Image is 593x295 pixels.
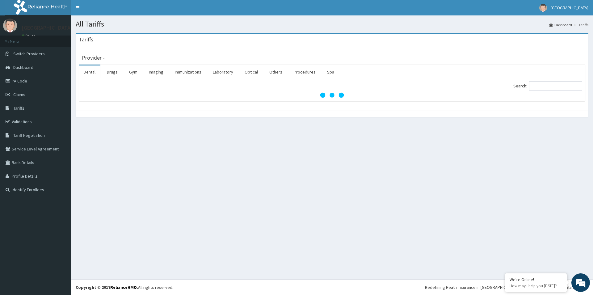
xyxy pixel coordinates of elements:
[110,284,137,290] a: RelianceHMO
[79,37,93,42] h3: Tariffs
[170,65,206,78] a: Immunizations
[322,65,339,78] a: Spa
[79,65,100,78] a: Dental
[13,92,25,97] span: Claims
[208,65,238,78] a: Laboratory
[22,34,36,38] a: Online
[529,81,582,91] input: Search:
[13,133,45,138] span: Tariff Negotiation
[513,81,582,91] label: Search:
[71,279,593,295] footer: All rights reserved.
[551,5,588,11] span: [GEOGRAPHIC_DATA]
[13,105,24,111] span: Tariffs
[76,284,138,290] strong: Copyright © 2017 .
[124,65,142,78] a: Gym
[22,25,73,31] p: [GEOGRAPHIC_DATA]
[573,22,588,27] li: Tariffs
[289,65,321,78] a: Procedures
[510,283,562,289] p: How may I help you today?
[320,83,344,107] svg: audio-loading
[240,65,263,78] a: Optical
[102,65,123,78] a: Drugs
[13,51,45,57] span: Switch Providers
[539,4,547,12] img: User Image
[144,65,168,78] a: Imaging
[549,22,572,27] a: Dashboard
[82,55,105,61] h3: Provider -
[76,20,588,28] h1: All Tariffs
[425,284,588,290] div: Redefining Heath Insurance in [GEOGRAPHIC_DATA] using Telemedicine and Data Science!
[13,65,33,70] span: Dashboard
[264,65,287,78] a: Others
[3,19,17,32] img: User Image
[510,277,562,282] div: We're Online!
